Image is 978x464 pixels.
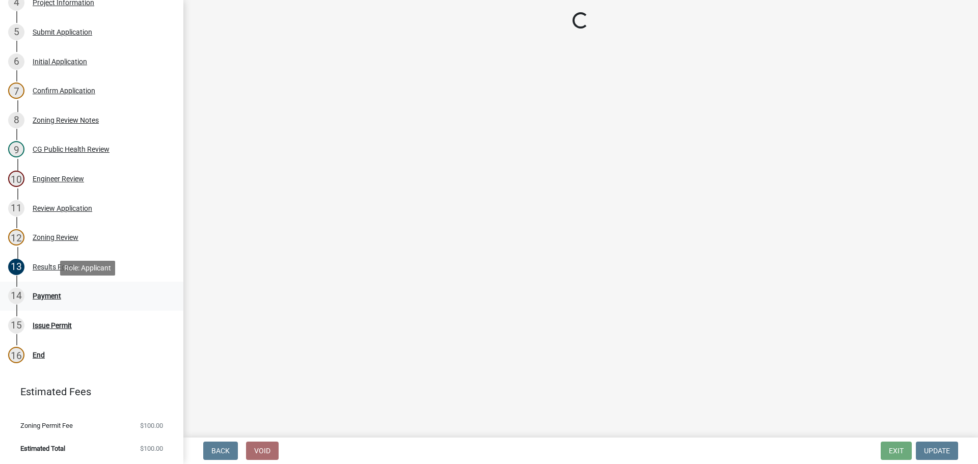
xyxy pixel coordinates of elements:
[8,288,24,304] div: 14
[8,112,24,128] div: 8
[924,447,950,455] span: Update
[140,445,163,452] span: $100.00
[33,146,110,153] div: CG Public Health Review
[20,422,73,429] span: Zoning Permit Fee
[8,317,24,334] div: 15
[33,351,45,359] div: End
[8,171,24,187] div: 10
[60,261,115,276] div: Role: Applicant
[8,53,24,70] div: 6
[33,322,72,329] div: Issue Permit
[33,292,61,299] div: Payment
[20,445,65,452] span: Estimated Total
[33,29,92,36] div: Submit Application
[33,58,87,65] div: Initial Application
[33,205,92,212] div: Review Application
[211,447,230,455] span: Back
[8,83,24,99] div: 7
[8,229,24,245] div: 12
[203,442,238,460] button: Back
[8,24,24,40] div: 5
[33,175,84,182] div: Engineer Review
[916,442,958,460] button: Update
[881,442,912,460] button: Exit
[33,263,74,270] div: Results Form
[8,381,167,402] a: Estimated Fees
[33,87,95,94] div: Confirm Application
[8,259,24,275] div: 13
[246,442,279,460] button: Void
[8,141,24,157] div: 9
[140,422,163,429] span: $100.00
[33,117,99,124] div: Zoning Review Notes
[8,200,24,216] div: 11
[33,234,78,241] div: Zoning Review
[8,347,24,363] div: 16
